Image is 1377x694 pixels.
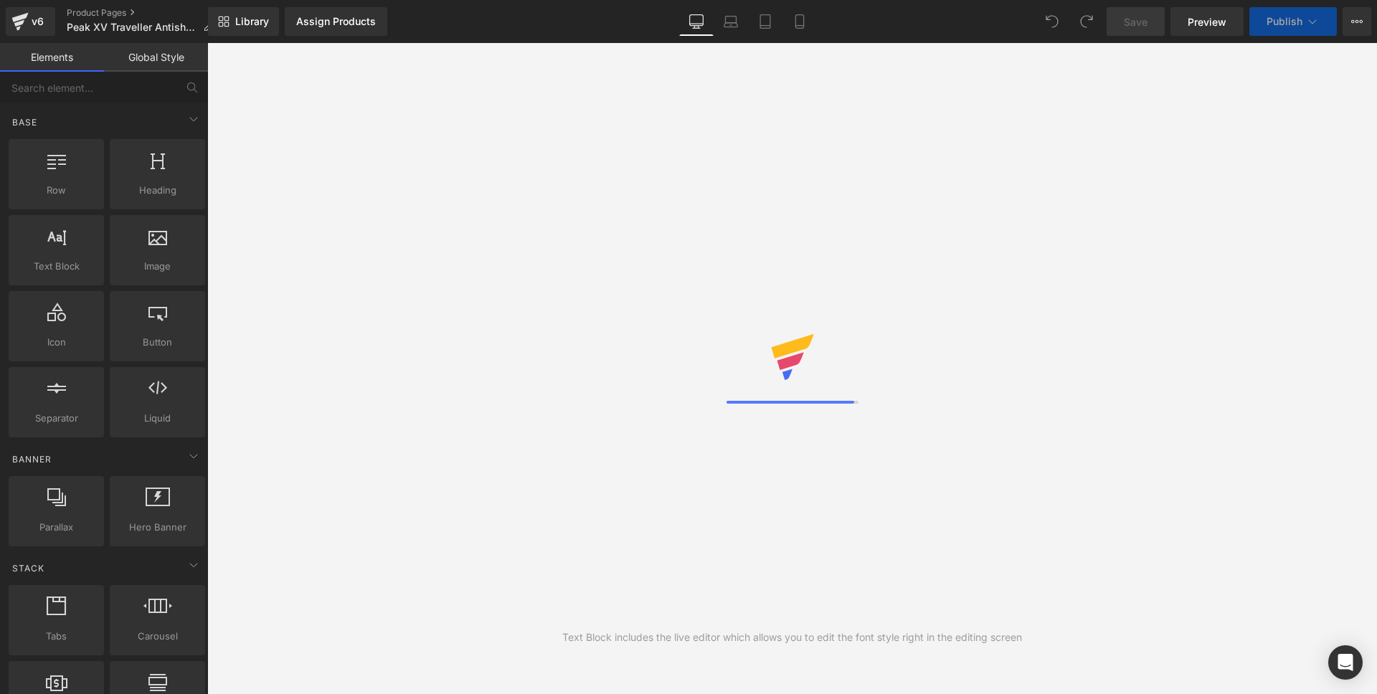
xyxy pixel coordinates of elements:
button: Publish [1249,7,1337,36]
a: Desktop [679,7,714,36]
a: Product Pages [67,7,224,19]
span: Banner [11,452,53,466]
span: Parallax [13,520,100,535]
span: Icon [13,335,100,350]
a: Mobile [782,7,817,36]
span: Text Block [13,259,100,274]
span: Image [114,259,201,274]
span: Heading [114,183,201,198]
a: New Library [208,7,279,36]
span: Preview [1188,14,1226,29]
span: Button [114,335,201,350]
span: Liquid [114,411,201,426]
span: Base [11,115,39,129]
a: Tablet [748,7,782,36]
span: Carousel [114,629,201,644]
a: Global Style [104,43,208,72]
span: Publish [1267,16,1302,27]
span: Stack [11,561,46,575]
a: Preview [1170,7,1244,36]
div: v6 [29,12,47,31]
span: Separator [13,411,100,426]
a: v6 [6,7,55,36]
button: Undo [1038,7,1066,36]
span: Tabs [13,629,100,644]
button: More [1343,7,1371,36]
div: Text Block includes the live editor which allows you to edit the font style right in the editing ... [562,629,1022,645]
a: Laptop [714,7,748,36]
span: Library [235,15,269,28]
button: Redo [1072,7,1101,36]
span: Peak XV Traveller Antishock [67,22,197,33]
div: Assign Products [296,16,376,27]
span: Save [1124,14,1147,29]
span: Hero Banner [114,520,201,535]
span: Row [13,183,100,198]
div: Open Intercom Messenger [1328,645,1363,680]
